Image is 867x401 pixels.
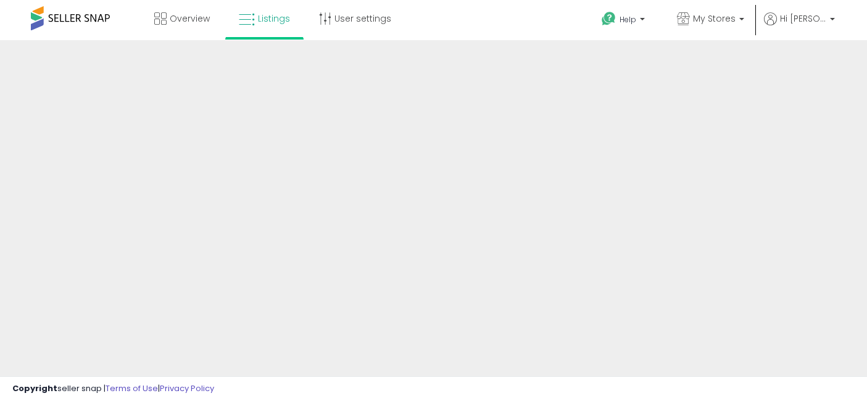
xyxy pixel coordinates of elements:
span: Listings [258,12,290,25]
span: Hi [PERSON_NAME] [780,12,826,25]
div: seller snap | | [12,383,214,395]
strong: Copyright [12,382,57,394]
a: Help [592,2,657,40]
a: Hi [PERSON_NAME] [764,12,835,40]
a: Terms of Use [106,382,158,394]
span: Overview [170,12,210,25]
i: Get Help [601,11,616,27]
span: My Stores [693,12,736,25]
a: Privacy Policy [160,382,214,394]
span: Help [620,14,636,25]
